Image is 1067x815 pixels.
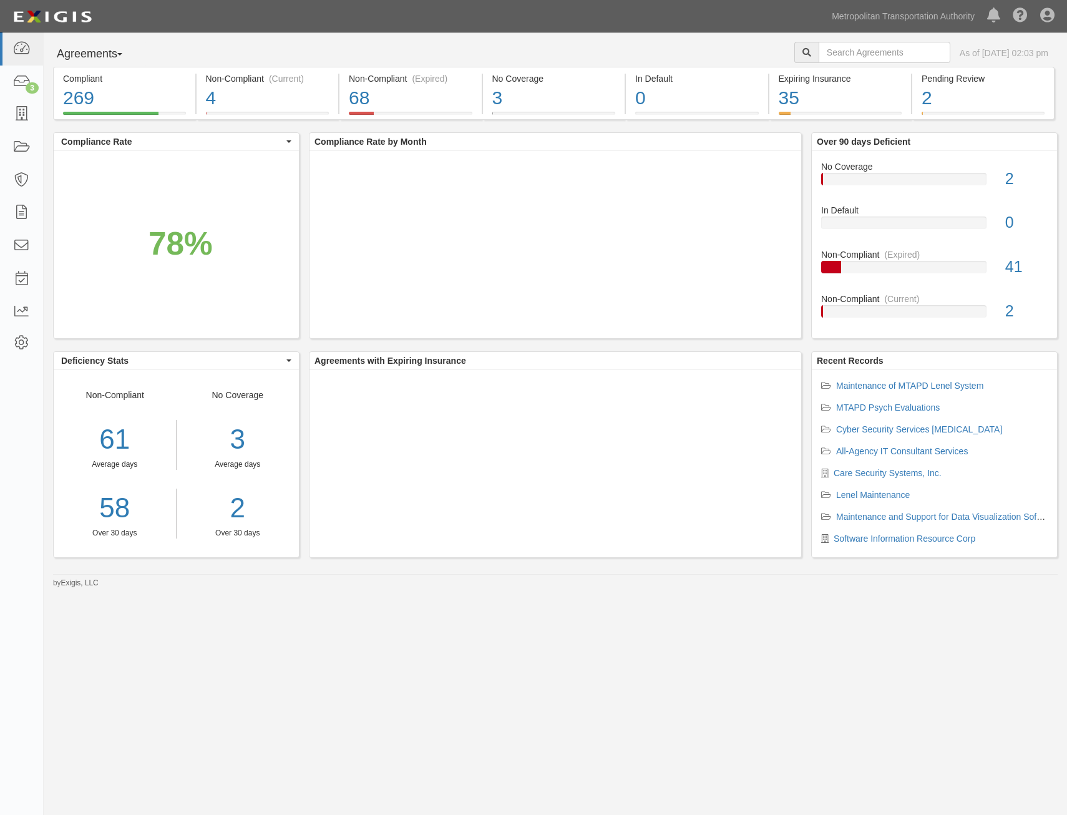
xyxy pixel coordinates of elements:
[53,578,99,588] small: by
[186,459,290,470] div: Average days
[635,85,759,112] div: 0
[54,352,299,369] button: Deficiency Stats
[54,389,177,539] div: Non-Compliant
[63,85,186,112] div: 269
[821,248,1048,293] a: Non-Compliant(Expired)41
[922,72,1045,85] div: Pending Review
[349,72,472,85] div: Non-Compliant (Expired)
[836,512,1058,522] a: Maintenance and Support for Data Visualization Software
[817,137,910,147] b: Over 90 days Deficient
[996,168,1057,190] div: 2
[635,72,759,85] div: In Default
[812,293,1057,305] div: Non-Compliant
[779,72,902,85] div: Expiring Insurance
[206,85,329,112] div: 4
[177,389,300,539] div: No Coverage
[812,248,1057,261] div: Non-Compliant
[186,489,290,528] a: 2
[339,112,482,122] a: Non-Compliant(Expired)68
[836,446,968,456] a: All-Agency IT Consultant Services
[884,248,920,261] div: (Expired)
[836,490,910,500] a: Lenel Maintenance
[206,72,329,85] div: Non-Compliant (Current)
[817,356,884,366] b: Recent Records
[960,47,1048,59] div: As of [DATE] 02:03 pm
[61,578,99,587] a: Exigis, LLC
[186,420,290,459] div: 3
[626,112,768,122] a: In Default0
[996,256,1057,278] div: 41
[819,42,950,63] input: Search Agreements
[53,42,147,67] button: Agreements
[826,4,981,29] a: Metropolitan Transportation Authority
[54,459,176,470] div: Average days
[314,356,466,366] b: Agreements with Expiring Insurance
[492,85,616,112] div: 3
[812,160,1057,173] div: No Coverage
[779,85,902,112] div: 35
[63,72,186,85] div: Compliant
[996,212,1057,234] div: 0
[61,354,283,367] span: Deficiency Stats
[53,112,195,122] a: Compliant269
[186,528,290,539] div: Over 30 days
[836,424,1002,434] a: Cyber Security Services [MEDICAL_DATA]
[492,72,616,85] div: No Coverage
[54,528,176,539] div: Over 30 days
[149,221,213,266] div: 78%
[834,534,975,544] a: Software Information Resource Corp
[349,85,472,112] div: 68
[836,381,983,391] a: Maintenance of MTAPD Lenel System
[9,6,95,28] img: Logo
[821,293,1048,328] a: Non-Compliant(Current)2
[922,85,1045,112] div: 2
[197,112,339,122] a: Non-Compliant(Current)4
[821,160,1048,205] a: No Coverage2
[54,489,176,528] a: 58
[1013,9,1028,24] i: Help Center - Complianz
[26,82,39,94] div: 3
[54,420,176,459] div: 61
[314,137,427,147] b: Compliance Rate by Month
[836,403,940,412] a: MTAPD Psych Evaluations
[912,112,1055,122] a: Pending Review2
[269,72,304,85] div: (Current)
[996,300,1057,323] div: 2
[821,204,1048,248] a: In Default0
[812,204,1057,217] div: In Default
[61,135,283,148] span: Compliance Rate
[834,468,942,478] a: Care Security Systems, Inc.
[769,112,912,122] a: Expiring Insurance35
[483,112,625,122] a: No Coverage3
[54,133,299,150] button: Compliance Rate
[884,293,919,305] div: (Current)
[412,72,447,85] div: (Expired)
